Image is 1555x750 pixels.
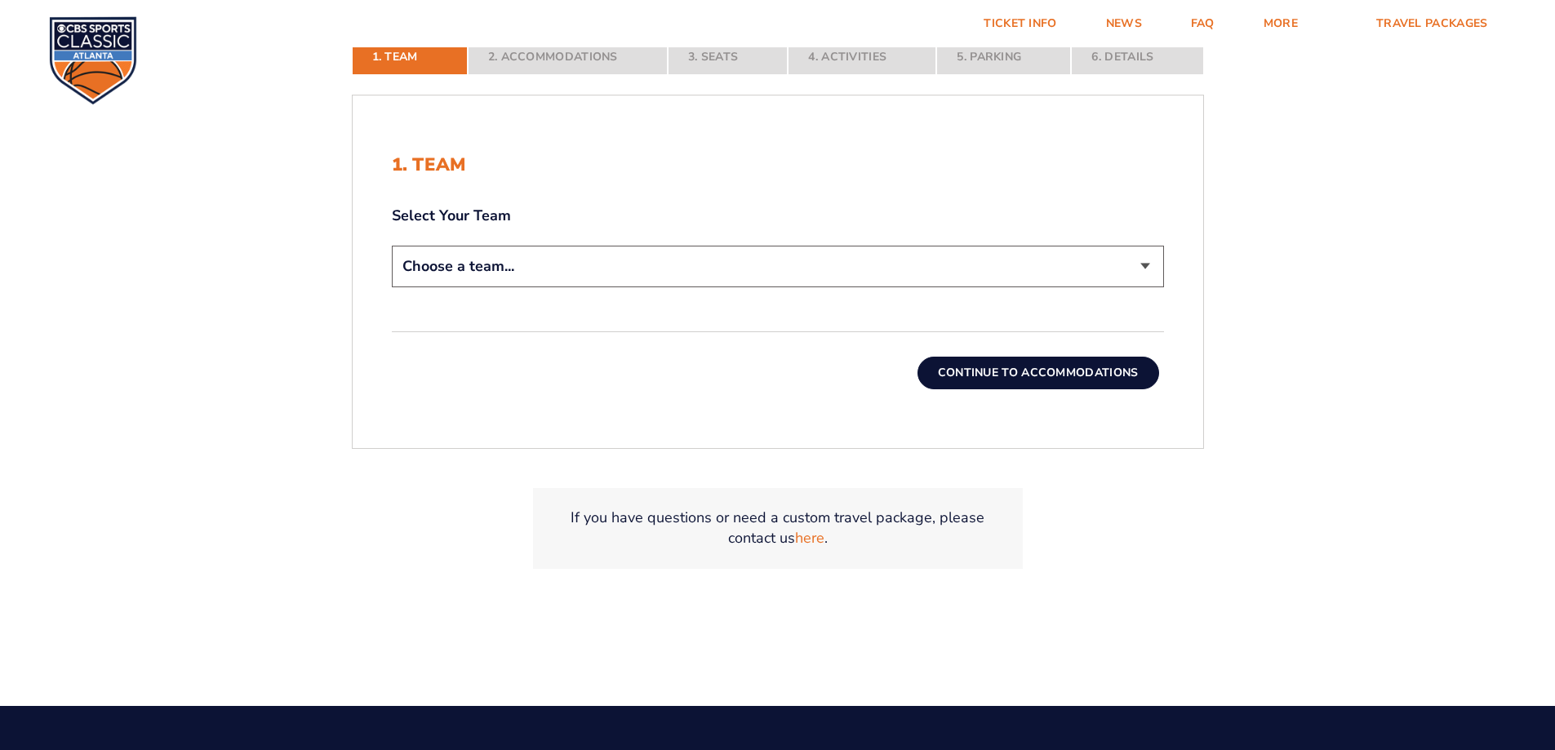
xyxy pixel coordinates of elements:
p: If you have questions or need a custom travel package, please contact us . [553,508,1003,548]
a: here [795,528,824,548]
img: CBS Sports Classic [49,16,137,104]
button: Continue To Accommodations [917,357,1159,389]
h2: 1. Team [392,154,1164,175]
label: Select Your Team [392,206,1164,226]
